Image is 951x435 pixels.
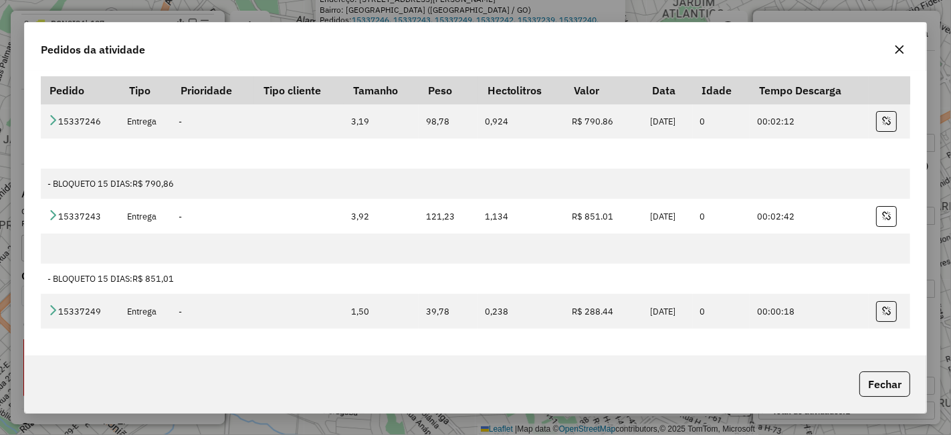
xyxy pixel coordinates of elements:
[127,116,156,127] span: Entrega
[171,199,254,234] td: -
[564,76,643,104] th: Valor
[750,199,869,234] td: 00:02:42
[859,371,910,397] button: Fechar
[419,104,478,139] td: 98,78
[132,273,174,284] span: R$ 851,01
[693,199,750,234] td: 0
[564,104,643,139] td: R$ 790.86
[41,199,120,234] td: 15337243
[47,272,904,285] div: - BLOQUETO 15 DIAS:
[419,294,478,329] td: 39,78
[485,211,508,222] span: 1,134
[171,76,254,104] th: Prioridade
[344,104,419,139] td: 3,19
[127,211,156,222] span: Entrega
[750,104,869,139] td: 00:02:12
[41,76,120,104] th: Pedido
[643,199,693,234] td: [DATE]
[693,76,750,104] th: Idade
[564,294,643,329] td: R$ 288.44
[171,294,254,329] td: -
[41,294,120,329] td: 15337249
[478,76,565,104] th: Hectolitros
[564,199,643,234] td: R$ 851.01
[254,76,344,104] th: Tipo cliente
[419,76,478,104] th: Peso
[120,76,172,104] th: Tipo
[344,76,419,104] th: Tamanho
[485,116,508,127] span: 0,924
[344,294,419,329] td: 1,50
[643,294,693,329] td: [DATE]
[132,178,174,189] span: R$ 790,86
[750,76,869,104] th: Tempo Descarga
[693,294,750,329] td: 0
[693,104,750,139] td: 0
[643,76,693,104] th: Data
[41,41,145,58] span: Pedidos da atividade
[643,104,693,139] td: [DATE]
[419,199,478,234] td: 121,23
[485,306,508,317] span: 0,238
[41,104,120,139] td: 15337246
[127,306,156,317] span: Entrega
[171,104,254,139] td: -
[344,199,419,234] td: 3,92
[750,294,869,329] td: 00:00:18
[47,177,904,190] div: - BLOQUETO 15 DIAS:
